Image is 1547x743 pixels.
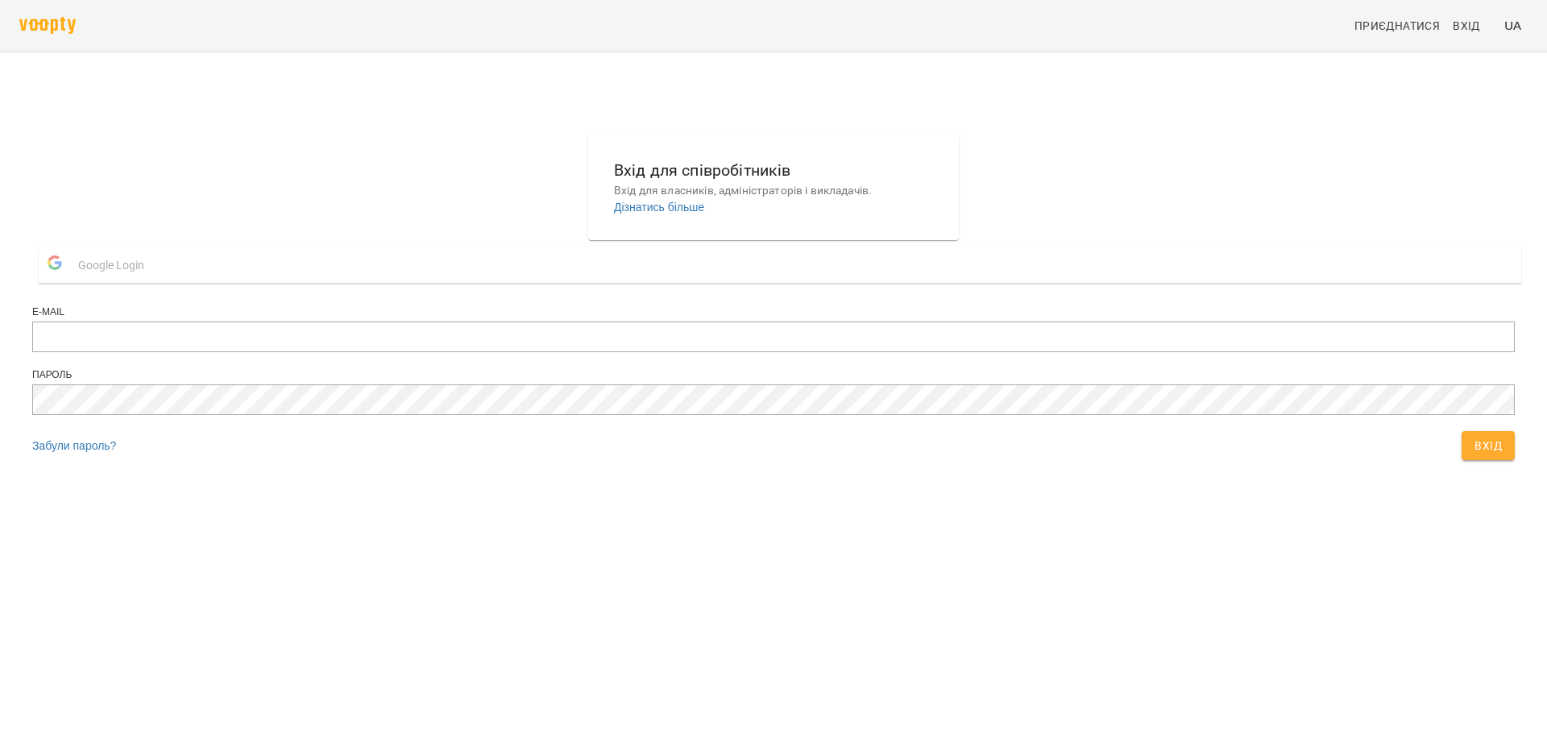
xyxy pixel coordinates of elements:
a: Дізнатись більше [614,201,704,214]
span: Вхід [1453,16,1480,35]
a: Приєднатися [1348,11,1446,40]
a: Вхід [1446,11,1498,40]
a: Забули пароль? [32,439,116,452]
span: Вхід [1474,436,1502,455]
button: Вхід для співробітниківВхід для власників, адміністраторів і викладачів.Дізнатись більше [601,145,946,228]
img: voopty.png [19,17,76,34]
button: UA [1498,10,1528,40]
div: E-mail [32,305,1515,319]
h6: Вхід для співробітників [614,158,933,183]
span: Приєднатися [1354,16,1440,35]
span: UA [1504,17,1521,34]
button: Вхід [1462,431,1515,460]
p: Вхід для власників, адміністраторів і викладачів. [614,183,933,199]
div: Пароль [32,368,1515,382]
span: Google Login [78,249,152,281]
button: Google Login [39,247,1521,283]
